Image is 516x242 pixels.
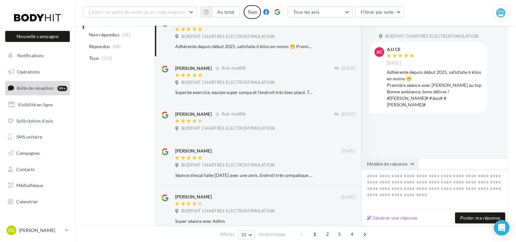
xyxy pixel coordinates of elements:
[89,43,110,50] span: Répondus
[4,195,71,208] a: Calendrier
[5,31,70,42] button: Nouvelle campagne
[212,7,240,18] button: Au total
[288,7,353,18] button: Tous les avis
[88,9,185,15] span: Choisir un point de vente ou un code magasin
[201,7,240,18] button: Au total
[322,229,333,239] span: 2
[16,199,38,204] span: Calendrier
[57,86,67,91] div: 99+
[18,102,53,107] span: Visibilité en ligne
[385,34,478,39] span: BODYHIT CHARTRES ELECTROSTIMULATION
[113,44,121,49] span: (98)
[89,55,99,61] span: Tous
[241,232,247,237] span: 10
[175,218,313,224] div: Super séance avec Adhm
[19,227,62,234] p: [PERSON_NAME]
[4,98,71,112] a: Visibilité en ligne
[4,49,68,62] button: Notifications
[5,224,70,236] a: CG [PERSON_NAME]
[181,126,275,131] span: BODYHIT CHARTRES ELECTROSTIMULATION
[258,231,285,237] span: résultats/page
[4,130,71,144] a: SMS unitaire
[293,9,320,15] span: Tous les avis
[361,158,418,169] button: Modèle de réponse
[101,56,113,61] span: (131)
[387,60,401,66] span: [DATE]
[364,214,420,222] button: Générer une réponse
[341,66,356,72] span: [DATE]
[244,5,261,19] div: Tous
[181,80,275,86] span: BODYHIT CHARTRES ELECTROSTIMULATION
[455,212,505,223] button: Poster ma réponse
[4,163,71,176] a: Contacts
[181,208,275,214] span: BODYHIT CHARTRES ELECTROSTIMULATION
[4,179,71,192] a: Médiathèque
[310,229,320,239] span: 1
[8,227,15,234] span: CG
[334,229,344,239] span: 3
[122,32,130,37] span: (33)
[16,167,35,172] span: Contacts
[347,229,357,239] span: 4
[4,81,71,95] a: Boîte de réception99+
[89,32,119,38] span: Non répondus
[387,69,482,108] div: Adhérente depuis début 2025, satisfaite 6 kilos en moins 😁 Première séance avec [PERSON_NAME] au ...
[175,148,212,154] div: [PERSON_NAME]
[16,182,43,188] span: Médiathèque
[17,85,54,91] span: Boîte de réception
[238,230,255,239] button: 10
[387,47,416,52] div: AJJ CE
[175,172,313,179] div: Séance d'essai faite [DATE] avec une amis. Endroit très sympatique coach [PERSON_NAME], a l'écout...
[355,7,404,18] button: Filtrer par note
[16,118,53,123] span: Sollicitation d'avis
[494,220,509,235] div: Open Intercom Messenger
[341,148,356,154] span: [DATE]
[83,7,197,18] button: Choisir un point de vente ou un code magasin
[4,146,71,160] a: Campagnes
[4,114,71,128] a: Sollicitation d'avis
[181,34,275,40] span: BODYHIT CHARTRES ELECTROSTIMULATION
[175,194,212,200] div: [PERSON_NAME]
[376,49,383,55] span: AC
[4,65,71,79] a: Opérations
[16,150,40,156] span: Campagnes
[181,162,275,168] span: BODYHIT CHARTRES ELECTROSTIMULATION
[220,231,235,237] span: Afficher
[16,134,42,140] span: SMS unitaire
[17,53,44,58] span: Notifications
[175,89,313,96] div: Superbe exercice, equipe super sympa et l’endroit très bien placé. Tous qu’on veut pour maintenir...
[175,43,313,50] div: Adhérente depuis début 2025, satisfaite 6 kilos en moins 😁 Première séance avec [PERSON_NAME] au ...
[17,69,40,74] span: Opérations
[341,112,356,117] span: [DATE]
[175,111,212,117] div: [PERSON_NAME]
[222,66,246,71] span: Avis modifié
[222,112,246,117] span: Avis modifié
[175,65,212,72] div: [PERSON_NAME]
[341,195,356,200] span: [DATE]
